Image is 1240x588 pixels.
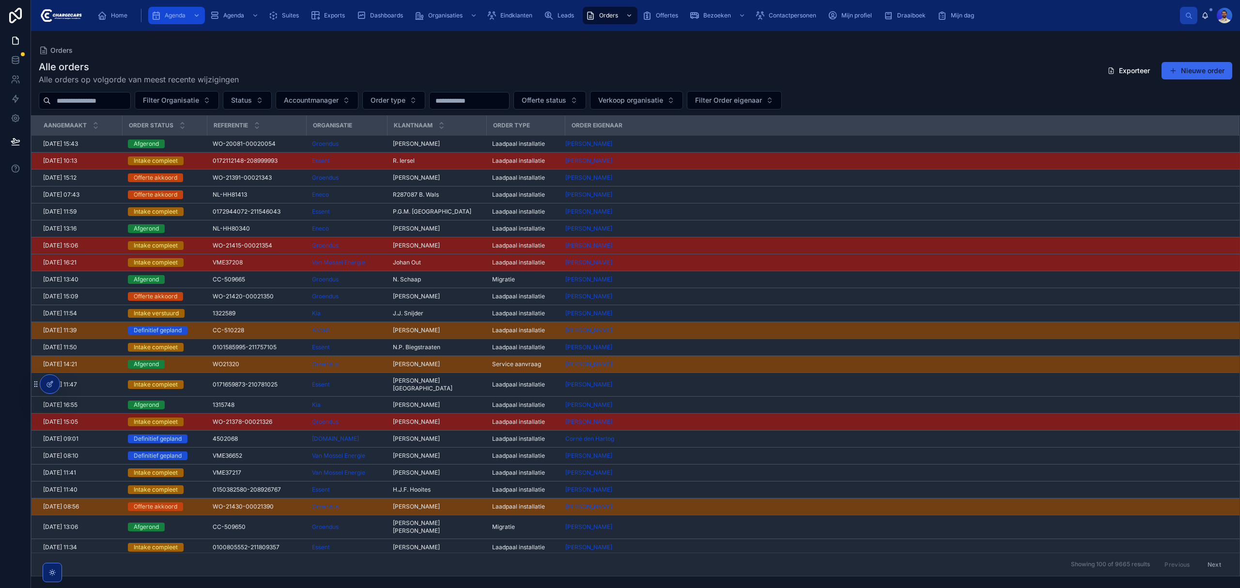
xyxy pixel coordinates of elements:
[312,242,339,249] a: Groendus
[492,293,559,300] a: Laadpaal installatie
[213,343,300,351] a: 0101585995-211757105
[213,157,278,165] span: 0172112148-208999993
[393,293,440,300] span: [PERSON_NAME]
[825,7,879,24] a: Mijn profiel
[312,293,381,300] a: Groendus
[213,242,272,249] span: WO-21415-00021354
[881,7,932,24] a: Draaiboek
[312,326,381,334] a: ANWB
[565,259,612,266] span: [PERSON_NAME]
[565,326,1227,334] a: [PERSON_NAME]
[213,401,300,409] a: 1315748
[752,7,823,24] a: Contactpersonen
[492,174,545,182] span: Laadpaal installatie
[565,208,1227,216] a: [PERSON_NAME]
[393,360,440,368] span: [PERSON_NAME]
[43,276,116,283] a: [DATE] 13:40
[43,157,116,165] a: [DATE] 10:13
[565,309,612,317] span: [PERSON_NAME]
[134,173,177,182] div: Offerte akkoord
[492,343,545,351] span: Laadpaal installatie
[312,140,339,148] span: Groendus
[43,242,116,249] a: [DATE] 15:06
[484,7,539,24] a: Eindklanten
[393,309,480,317] a: J.J. Snijder
[43,293,116,300] a: [DATE] 15:09
[393,259,421,266] span: Johan Out
[639,7,685,24] a: Offertes
[565,157,612,165] a: [PERSON_NAME]
[43,343,77,351] span: [DATE] 11:50
[565,157,1227,165] a: [PERSON_NAME]
[213,276,300,283] a: CC-509665
[312,360,339,368] a: Groendus
[393,140,440,148] span: [PERSON_NAME]
[128,309,201,318] a: Intake verstuurd
[393,276,421,283] span: N. Schaap
[565,140,612,148] span: [PERSON_NAME]
[213,293,274,300] span: WO-21420-00021350
[312,401,381,409] a: Kia
[43,309,77,317] span: [DATE] 11:54
[43,326,77,334] span: [DATE] 11:39
[213,174,300,182] a: WO-21391-00021343
[492,191,545,199] span: Laadpaal installatie
[312,140,381,148] a: Groendus
[213,225,250,232] span: NL-HH80340
[500,12,532,19] span: Eindklanten
[393,191,439,199] span: R287087 B. Wals
[312,191,381,199] a: Eneco
[703,12,731,19] span: Bezoeken
[312,276,339,283] a: Groendus
[128,207,201,216] a: Intake compleet
[312,157,330,165] a: Essent
[492,343,559,351] a: Laadpaal installatie
[312,225,329,232] span: Eneco
[492,140,559,148] a: Laadpaal installatie
[590,91,683,109] button: Select Button
[541,7,581,24] a: Leads
[393,343,440,351] span: N.P. Biegstraaten
[565,225,1227,232] a: [PERSON_NAME]
[312,259,365,266] span: Van Mossel Energie
[492,208,545,216] span: Laadpaal installatie
[43,360,77,368] span: [DATE] 14:21
[492,381,559,388] a: Laadpaal installatie
[492,293,545,300] span: Laadpaal installatie
[565,309,1227,317] a: [PERSON_NAME]
[43,174,116,182] a: [DATE] 15:12
[213,208,300,216] a: 0172944072-211546043
[565,208,612,216] span: [PERSON_NAME]
[565,360,612,368] span: [PERSON_NAME]
[134,326,182,335] div: Definitief gepland
[128,190,201,199] a: Offerte akkoord
[43,401,77,409] span: [DATE] 16:55
[43,343,116,351] a: [DATE] 11:50
[213,309,235,317] span: 1322589
[213,401,234,409] span: 1315748
[565,242,612,249] a: [PERSON_NAME]
[393,377,480,392] a: [PERSON_NAME][GEOGRAPHIC_DATA]
[128,241,201,250] a: Intake compleet
[565,174,1227,182] a: [PERSON_NAME]
[565,191,612,199] a: [PERSON_NAME]
[1100,62,1158,79] button: Exporteer
[565,381,612,388] a: [PERSON_NAME]
[492,259,545,266] span: Laadpaal installatie
[43,309,116,317] a: [DATE] 11:54
[213,191,247,199] span: NL-HH81413
[565,242,1227,249] a: [PERSON_NAME]
[583,7,637,24] a: Orders
[213,157,300,165] a: 0172112148-208999993
[312,309,321,317] span: Kia
[43,174,77,182] span: [DATE] 15:12
[687,91,782,109] button: Select Button
[492,191,559,199] a: Laadpaal installatie
[39,46,73,55] a: Orders
[312,343,381,351] a: Essent
[43,326,116,334] a: [DATE] 11:39
[223,12,244,19] span: Agenda
[492,157,559,165] a: Laadpaal installatie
